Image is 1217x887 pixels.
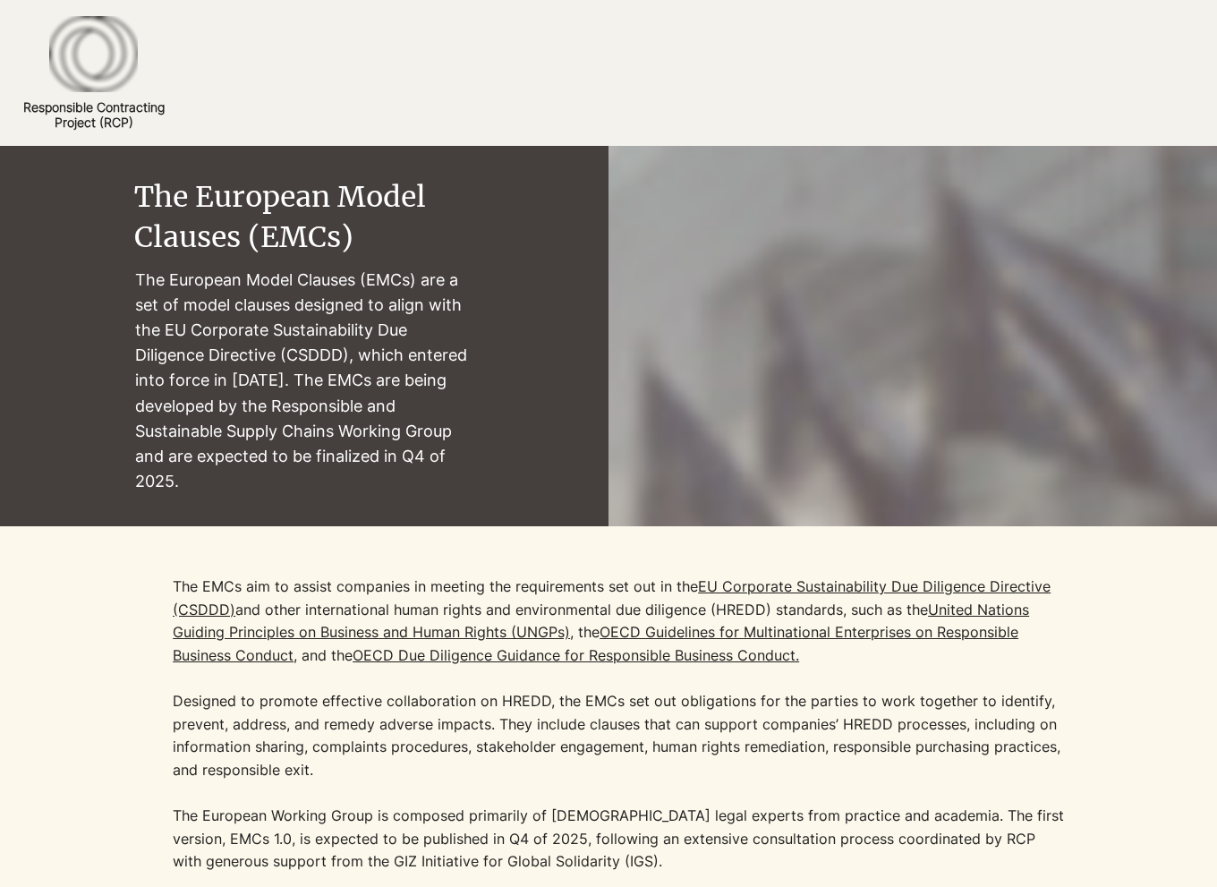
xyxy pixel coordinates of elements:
p: The European Working Group is composed primarily of [DEMOGRAPHIC_DATA] legal experts from practic... [173,805,1068,874]
a: EU Corporate Sustainability Due Diligence Directive (CSDDD) [173,577,1051,618]
span: The European Model Clauses (EMCs) [134,179,426,255]
img: pexels-marco-288924445-13153479_edited.jpg [608,146,1217,717]
a: Responsible ContractingProject (RCP) [23,99,165,130]
p: The EMCs aim to assist companies in meeting the requirements set out in the and other internation... [173,576,1068,781]
a: OECD Guidelines for Multinational Enterprises on Responsible Business Conduct [173,623,1018,664]
p: The European Model Clauses (EMCs) are a set of model clauses designed to align with the EU Corpor... [135,268,476,494]
a: OECD Due Diligence Guidance for Responsible Business Conduct. [353,646,799,664]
